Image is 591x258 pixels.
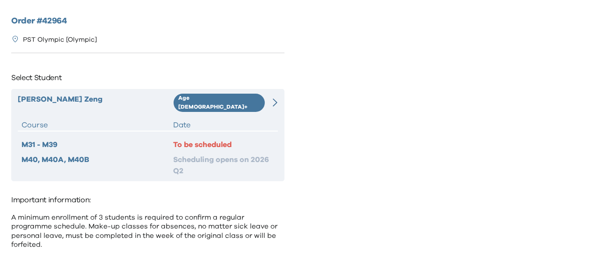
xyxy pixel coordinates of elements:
div: M31 - M39 [22,139,173,150]
h2: Order # 42964 [11,15,285,28]
div: [PERSON_NAME] Zeng [18,94,174,112]
div: Age [DEMOGRAPHIC_DATA]+ [174,94,264,112]
p: Select Student [11,70,285,85]
p: Important information: [11,192,285,207]
div: Scheduling opens on 2026 Q2 [173,154,274,177]
div: Course [22,119,173,131]
div: To be scheduled [173,139,274,150]
div: Date [173,119,274,131]
div: M40, M40A, M40B [22,154,173,177]
p: PST Olympic [Olympic] [23,35,97,45]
